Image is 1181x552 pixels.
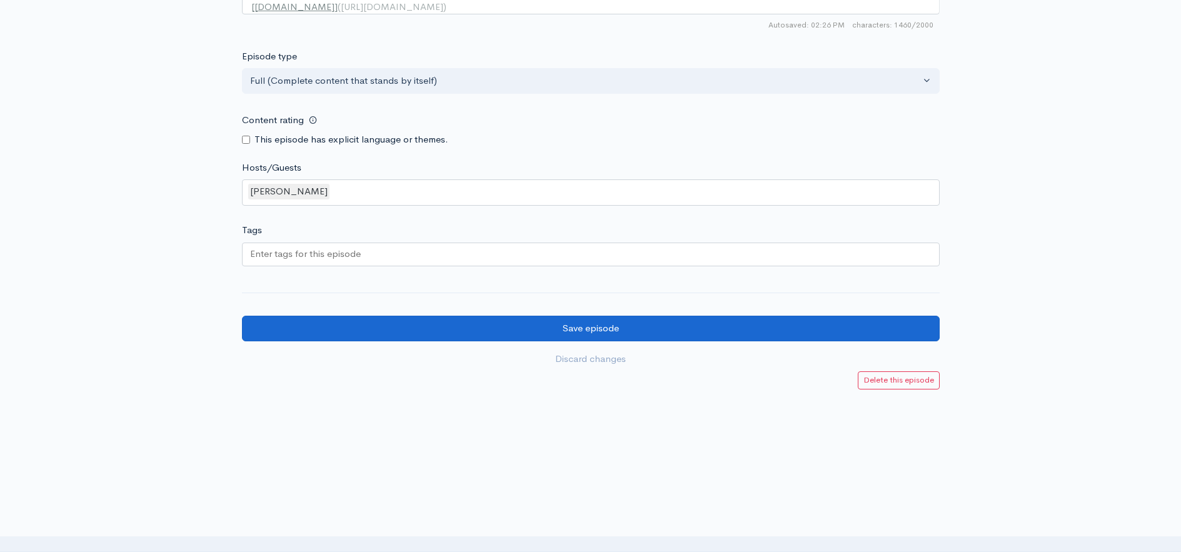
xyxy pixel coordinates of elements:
span: [URL][DOMAIN_NAME] [341,1,443,13]
label: Content rating [242,108,304,133]
input: Save episode [242,316,940,341]
span: ( [338,1,341,13]
input: Enter tags for this episode [250,247,363,261]
span: 1460/2000 [852,19,933,31]
span: [DOMAIN_NAME] [254,1,334,13]
a: Delete this episode [858,371,940,389]
label: Hosts/Guests [242,161,301,175]
label: This episode has explicit language or themes. [254,133,448,147]
span: ] [334,1,338,13]
label: Episode type [242,49,297,64]
div: Full (Complete content that stands by itself) [250,74,920,88]
span: ) [443,1,446,13]
button: Full (Complete content that stands by itself) [242,68,940,94]
label: Tags [242,223,262,238]
div: [PERSON_NAME] [248,184,329,199]
a: Discard changes [242,346,940,372]
small: Delete this episode [863,374,934,385]
span: Autosaved: 02:26 PM [768,19,845,31]
span: [ [251,1,254,13]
